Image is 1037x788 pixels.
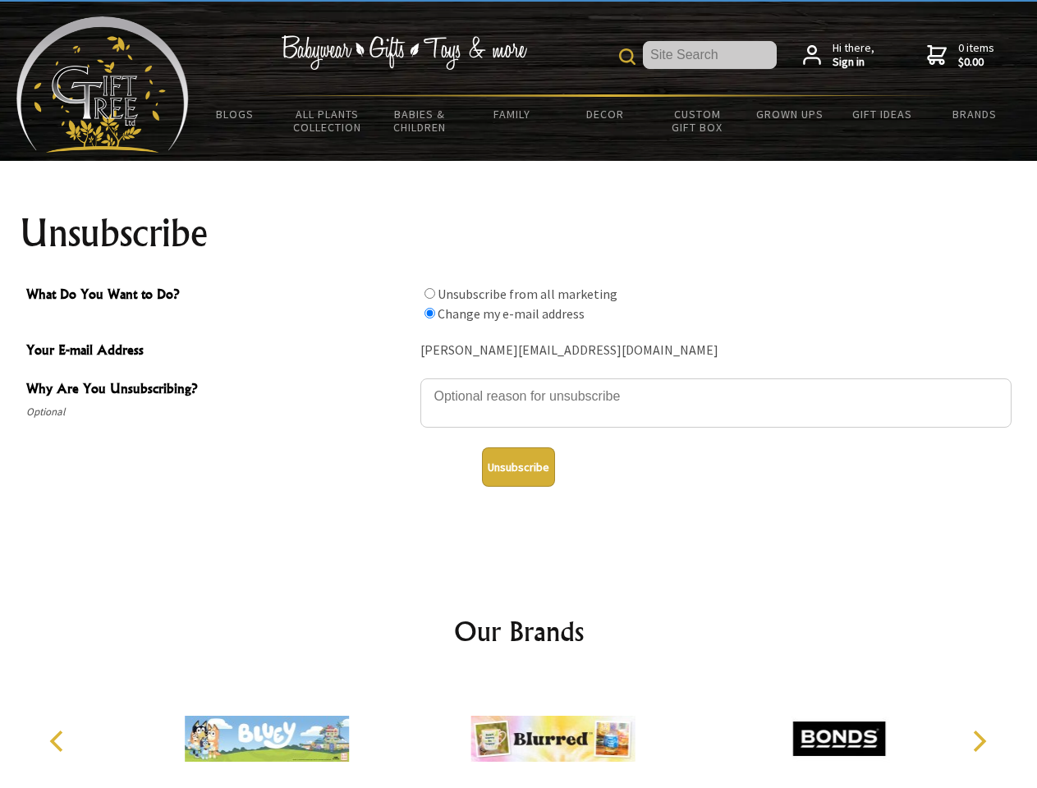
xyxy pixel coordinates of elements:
span: What Do You Want to Do? [26,284,412,308]
label: Change my e-mail address [438,305,585,322]
input: What Do You Want to Do? [424,308,435,318]
h2: Our Brands [33,612,1005,651]
a: Brands [929,97,1021,131]
input: Site Search [643,41,777,69]
span: 0 items [958,40,994,70]
img: Babyware - Gifts - Toys and more... [16,16,189,153]
a: Hi there,Sign in [803,41,874,70]
a: Custom Gift Box [651,97,744,144]
h1: Unsubscribe [20,213,1018,253]
button: Next [961,723,997,759]
a: Gift Ideas [836,97,929,131]
a: Babies & Children [374,97,466,144]
button: Unsubscribe [482,447,555,487]
div: [PERSON_NAME][EMAIL_ADDRESS][DOMAIN_NAME] [420,338,1012,364]
a: All Plants Collection [282,97,374,144]
button: Previous [41,723,77,759]
a: 0 items$0.00 [927,41,994,70]
input: What Do You Want to Do? [424,288,435,299]
a: Decor [558,97,651,131]
label: Unsubscribe from all marketing [438,286,617,302]
textarea: Why Are You Unsubscribing? [420,378,1012,428]
span: Hi there, [833,41,874,70]
a: BLOGS [189,97,282,131]
span: Your E-mail Address [26,340,412,364]
img: product search [619,48,636,65]
strong: $0.00 [958,55,994,70]
img: Babywear - Gifts - Toys & more [281,35,527,70]
a: Grown Ups [743,97,836,131]
a: Family [466,97,559,131]
span: Optional [26,402,412,422]
strong: Sign in [833,55,874,70]
span: Why Are You Unsubscribing? [26,378,412,402]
